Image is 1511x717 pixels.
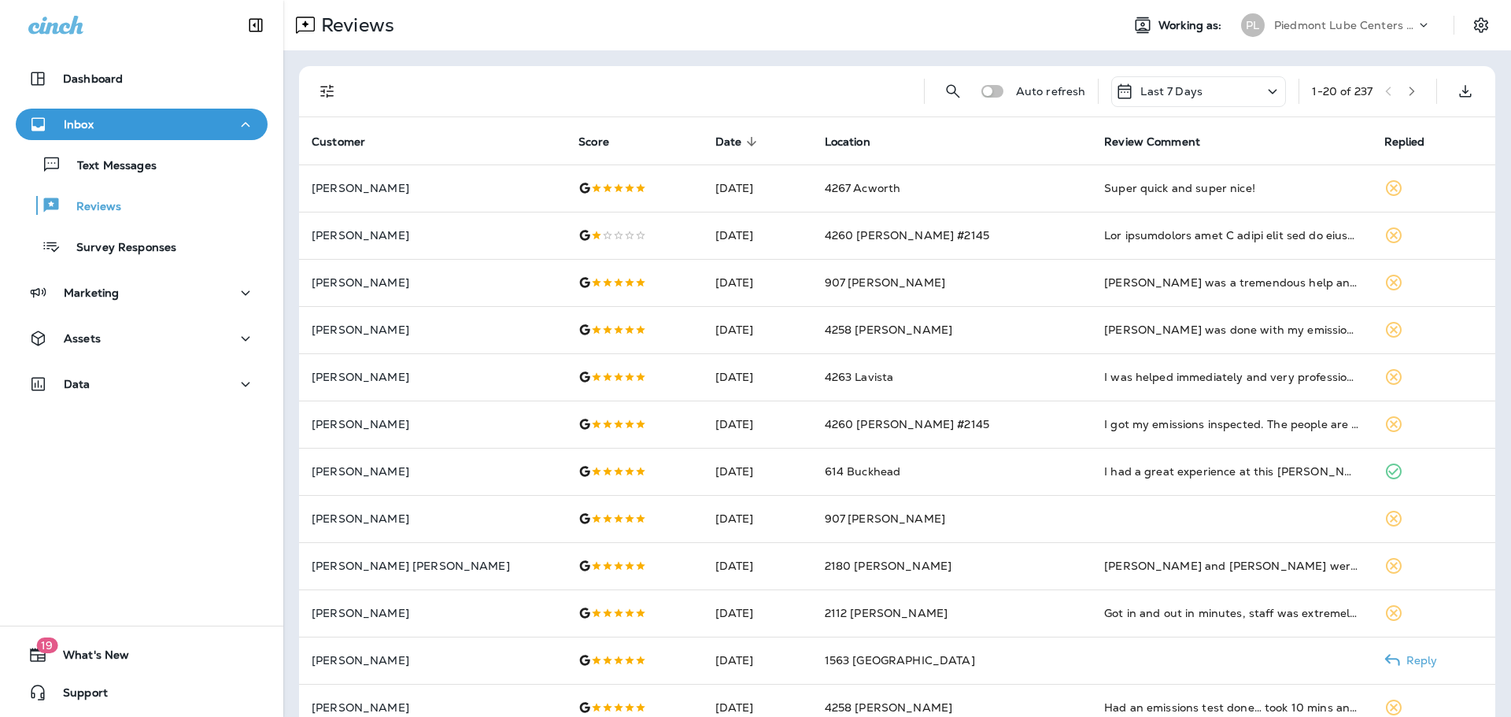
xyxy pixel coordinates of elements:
[703,542,812,589] td: [DATE]
[16,230,268,263] button: Survey Responses
[16,677,268,708] button: Support
[16,189,268,222] button: Reviews
[825,181,901,195] span: 4267 Acworth
[825,417,989,431] span: 4260 [PERSON_NAME] #2145
[312,418,553,431] p: [PERSON_NAME]
[1104,464,1358,479] div: I had a great experience at this Jiffy Lube. I love the service at this center on Roswell Road.
[703,637,812,684] td: [DATE]
[703,589,812,637] td: [DATE]
[1104,369,1358,385] div: I was helped immediately and very professionally. Thanks for good service and will referral of an...
[47,649,129,667] span: What's New
[1384,135,1446,149] span: Replied
[578,135,609,149] span: Score
[825,559,952,573] span: 2180 [PERSON_NAME]
[1016,85,1086,98] p: Auto refresh
[61,241,176,256] p: Survey Responses
[64,286,119,299] p: Marketing
[315,13,394,37] p: Reviews
[1384,135,1425,149] span: Replied
[1400,654,1438,667] p: Reply
[312,512,553,525] p: [PERSON_NAME]
[16,368,268,400] button: Data
[825,135,870,149] span: Location
[16,109,268,140] button: Inbox
[1312,85,1372,98] div: 1 - 20 of 237
[312,135,386,149] span: Customer
[1104,416,1358,432] div: I got my emissions inspected. The people are so friendly. In and out in no time.
[16,148,268,181] button: Text Messages
[312,76,343,107] button: Filters
[1104,180,1358,196] div: Super quick and super nice!
[312,323,553,336] p: [PERSON_NAME]
[64,118,94,131] p: Inbox
[1104,558,1358,574] div: Jessie and Michael were very thorough and friendly. Very knowledgeable, and VERY fast service. Al...
[703,212,812,259] td: [DATE]
[825,135,891,149] span: Location
[64,378,91,390] p: Data
[234,9,278,41] button: Collapse Sidebar
[312,371,553,383] p: [PERSON_NAME]
[1104,700,1358,715] div: Had an emissions test done… took 10 mins and cost 25 … Very friendly and respectful. They provide...
[1158,19,1225,32] span: Working as:
[825,653,975,667] span: 1563 [GEOGRAPHIC_DATA]
[1104,605,1358,621] div: Got in and out in minutes, staff was extremely friendly. Highly recommended
[825,512,945,526] span: 907 [PERSON_NAME]
[312,135,365,149] span: Customer
[715,135,763,149] span: Date
[703,259,812,306] td: [DATE]
[64,332,101,345] p: Assets
[312,607,553,619] p: [PERSON_NAME]
[1467,11,1495,39] button: Settings
[16,277,268,309] button: Marketing
[1104,227,1358,243] div: Its unfortunate that I write this but im beyond irritated. I brought my car to get an oil change ...
[825,275,945,290] span: 907 [PERSON_NAME]
[1450,76,1481,107] button: Export as CSV
[1140,85,1203,98] p: Last 7 Days
[825,700,953,715] span: 4258 [PERSON_NAME]
[312,701,553,714] p: [PERSON_NAME]
[312,276,553,289] p: [PERSON_NAME]
[825,370,894,384] span: 4263 Lavista
[61,200,121,215] p: Reviews
[312,654,553,667] p: [PERSON_NAME]
[825,464,901,479] span: 614 Buckhead
[312,560,553,572] p: [PERSON_NAME] [PERSON_NAME]
[703,164,812,212] td: [DATE]
[36,638,57,653] span: 19
[1241,13,1265,37] div: PL
[16,323,268,354] button: Assets
[47,686,108,705] span: Support
[703,495,812,542] td: [DATE]
[825,228,989,242] span: 4260 [PERSON_NAME] #2145
[16,639,268,671] button: 19What's New
[63,72,123,85] p: Dashboard
[312,182,553,194] p: [PERSON_NAME]
[1104,275,1358,290] div: Pablo was a tremendous help and checked out all of details on my car
[16,63,268,94] button: Dashboard
[61,159,157,174] p: Text Messages
[703,306,812,353] td: [DATE]
[1274,19,1416,31] p: Piedmont Lube Centers LLC
[1104,322,1358,338] div: Jiffy was done with my emissions in a literal jiffy lol! Space is clean, comfortable and has chai...
[1104,135,1221,149] span: Review Comment
[703,401,812,448] td: [DATE]
[703,448,812,495] td: [DATE]
[312,465,553,478] p: [PERSON_NAME]
[937,76,969,107] button: Search Reviews
[825,606,948,620] span: 2112 [PERSON_NAME]
[825,323,953,337] span: 4258 [PERSON_NAME]
[703,353,812,401] td: [DATE]
[715,135,742,149] span: Date
[578,135,630,149] span: Score
[312,229,553,242] p: [PERSON_NAME]
[1104,135,1200,149] span: Review Comment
